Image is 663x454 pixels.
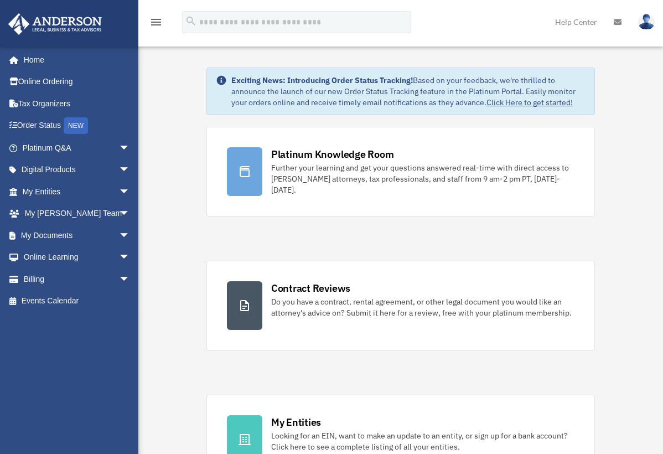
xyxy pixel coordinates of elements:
strong: Exciting News: Introducing Order Status Tracking! [231,75,413,85]
a: Online Learningarrow_drop_down [8,246,147,269]
div: My Entities [271,415,321,429]
span: arrow_drop_down [119,137,141,159]
span: arrow_drop_down [119,268,141,291]
a: Platinum Knowledge Room Further your learning and get your questions answered real-time with dire... [206,127,595,216]
span: arrow_drop_down [119,180,141,203]
a: Digital Productsarrow_drop_down [8,159,147,181]
div: Based on your feedback, we're thrilled to announce the launch of our new Order Status Tracking fe... [231,75,586,108]
a: My Entitiesarrow_drop_down [8,180,147,203]
a: Online Ordering [8,71,147,93]
div: Do you have a contract, rental agreement, or other legal document you would like an attorney's ad... [271,296,574,318]
a: menu [149,19,163,29]
a: Billingarrow_drop_down [8,268,147,290]
a: My [PERSON_NAME] Teamarrow_drop_down [8,203,147,225]
a: Tax Organizers [8,92,147,115]
img: User Pic [638,14,655,30]
a: Events Calendar [8,290,147,312]
a: Platinum Q&Aarrow_drop_down [8,137,147,159]
a: Order StatusNEW [8,115,147,137]
a: Click Here to get started! [486,97,573,107]
span: arrow_drop_down [119,203,141,225]
span: arrow_drop_down [119,246,141,269]
div: Contract Reviews [271,281,350,295]
span: arrow_drop_down [119,159,141,182]
span: arrow_drop_down [119,224,141,247]
a: My Documentsarrow_drop_down [8,224,147,246]
i: menu [149,16,163,29]
div: Further your learning and get your questions answered real-time with direct access to [PERSON_NAM... [271,162,574,195]
a: Home [8,49,141,71]
i: search [185,15,197,27]
a: Contract Reviews Do you have a contract, rental agreement, or other legal document you would like... [206,261,595,350]
img: Anderson Advisors Platinum Portal [5,13,105,35]
div: Platinum Knowledge Room [271,147,394,161]
div: Looking for an EIN, want to make an update to an entity, or sign up for a bank account? Click her... [271,430,574,452]
div: NEW [64,117,88,134]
